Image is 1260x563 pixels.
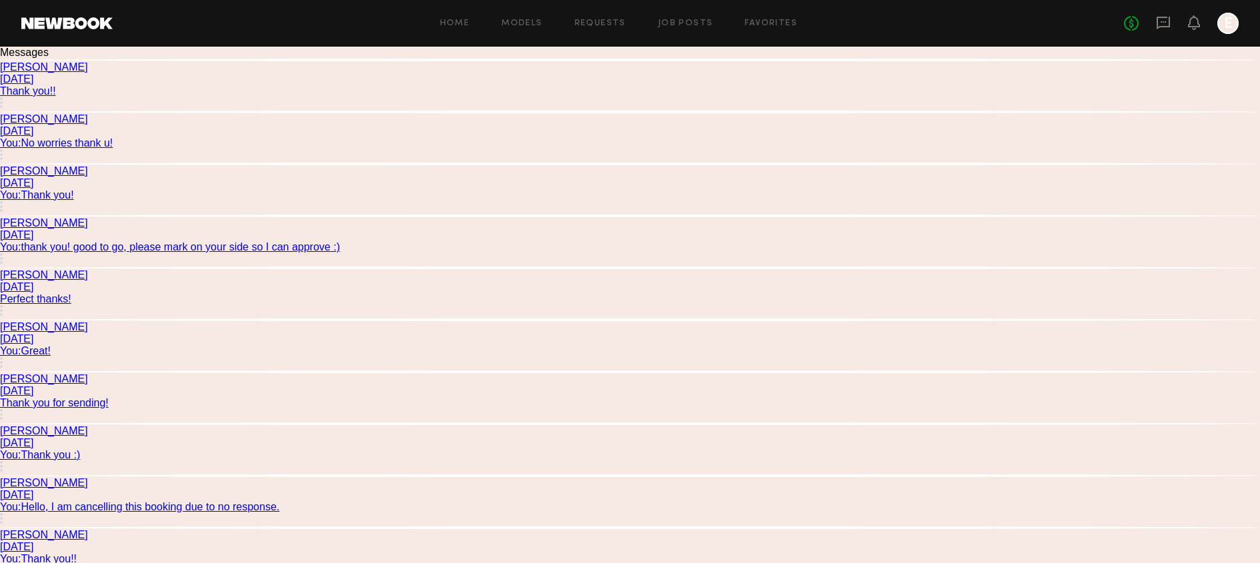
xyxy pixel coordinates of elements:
a: E [1217,13,1239,34]
a: Job Posts [658,19,713,28]
a: Favorites [745,19,797,28]
a: Requests [575,19,626,28]
a: Home [440,19,470,28]
a: Models [501,19,542,28]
